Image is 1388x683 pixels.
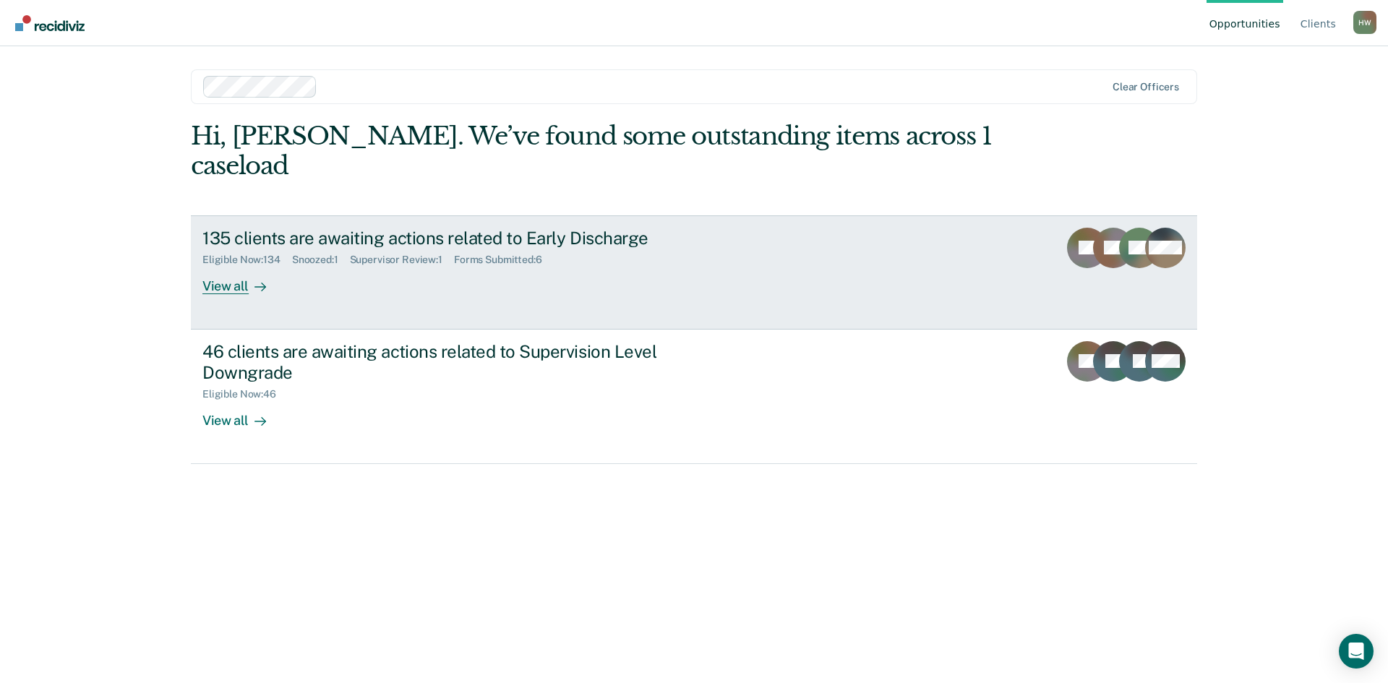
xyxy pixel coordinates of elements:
[202,341,710,383] div: 46 clients are awaiting actions related to Supervision Level Downgrade
[202,266,283,294] div: View all
[202,400,283,429] div: View all
[1113,81,1179,93] div: Clear officers
[1353,11,1376,34] div: H W
[191,330,1197,464] a: 46 clients are awaiting actions related to Supervision Level DowngradeEligible Now:46View all
[191,121,996,181] div: Hi, [PERSON_NAME]. We’ve found some outstanding items across 1 caseload
[454,254,554,266] div: Forms Submitted : 6
[191,215,1197,330] a: 135 clients are awaiting actions related to Early DischargeEligible Now:134Snoozed:1Supervisor Re...
[1339,634,1374,669] div: Open Intercom Messenger
[350,254,454,266] div: Supervisor Review : 1
[292,254,350,266] div: Snoozed : 1
[202,388,288,400] div: Eligible Now : 46
[1353,11,1376,34] button: Profile dropdown button
[15,15,85,31] img: Recidiviz
[202,254,292,266] div: Eligible Now : 134
[202,228,710,249] div: 135 clients are awaiting actions related to Early Discharge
